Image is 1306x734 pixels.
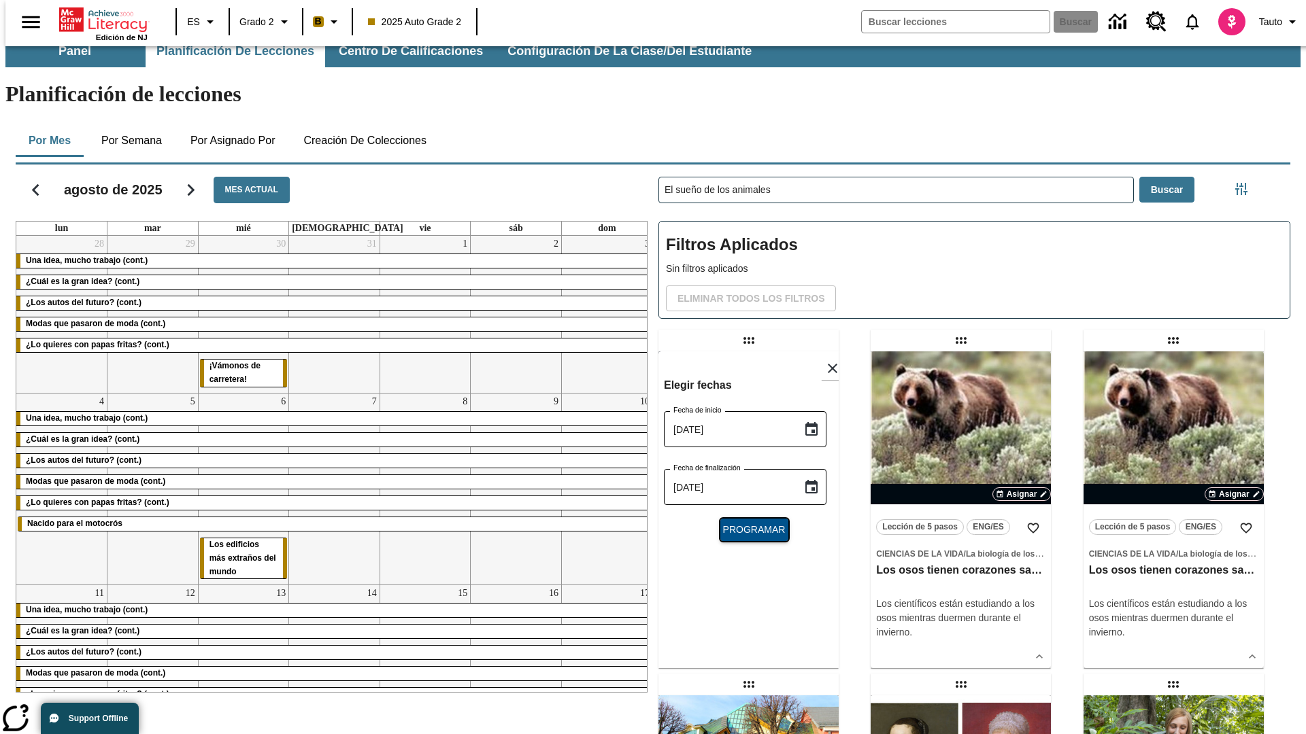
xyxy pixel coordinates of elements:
p: Los científicos están estudiando a los osos mientras duermen durante el invierno. [876,597,1045,640]
td: 6 de agosto de 2025 [198,393,289,585]
div: ¿Lo quieres con papas fritas? (cont.) [16,496,652,510]
div: ¿Los autos del futuro? (cont.) [16,296,652,310]
button: Ver más [1242,646,1262,667]
button: Boost El color de la clase es anaranjado claro. Cambiar el color de la clase. [307,10,348,34]
span: ¿Los autos del futuro? (cont.) [26,647,141,657]
span: ¿Lo quieres con papas fritas? (cont.) [26,689,169,699]
div: ¡Vámonos de carretera! [200,360,288,387]
button: Regresar [18,173,53,207]
div: Modas que pasaron de moda (cont.) [16,317,652,331]
button: Lenguaje: ES, Selecciona un idioma [181,10,224,34]
button: Mes actual [214,177,290,203]
button: Programar [720,519,788,541]
button: Añadir a mis Favoritas [1234,516,1258,540]
a: 4 de agosto de 2025 [97,394,107,410]
input: DD-MMMM-YYYY [664,411,792,447]
h6: Elegir fechas [664,376,844,395]
input: Buscar lecciones [659,177,1133,203]
button: Choose date, selected date is 21 ago 2025 [798,474,825,501]
div: Una idea, mucho trabajo (cont.) [16,604,652,617]
a: miércoles [233,222,254,235]
div: Modas que pasaron de moda (cont.) [16,667,652,680]
div: Los edificios más extraños del mundo [200,538,288,579]
button: Por asignado por [180,124,286,157]
span: ¿Cuál es la gran idea? (cont.) [26,277,139,286]
a: 16 de agosto de 2025 [546,585,561,601]
a: 7 de agosto de 2025 [369,394,380,410]
button: Por mes [16,124,84,157]
span: Lección de 5 pasos [1095,520,1171,534]
span: ¡Vámonos de carretera! [210,361,261,384]
button: ENG/ES [967,519,1010,535]
a: 10 de agosto de 2025 [637,394,652,410]
span: ENG/ES [1186,520,1216,534]
span: 2025 Auto Grade 2 [368,15,462,29]
span: Asignar [1007,488,1037,500]
div: Lección arrastrable: La doctora de los perezosos [1162,674,1184,695]
div: Una idea, mucho trabajo (cont.) [16,254,652,268]
button: Seguir [173,173,208,207]
button: Perfil/Configuración [1254,10,1306,34]
h2: Filtros Aplicados [666,228,1283,262]
a: 17 de agosto de 2025 [637,585,652,601]
td: 3 de agosto de 2025 [561,236,652,393]
a: 14 de agosto de 2025 [365,585,380,601]
a: 15 de agosto de 2025 [455,585,470,601]
label: Fecha de finalización [673,463,741,473]
span: ¿Lo quieres con papas fritas? (cont.) [26,497,169,507]
a: 11 de agosto de 2025 [93,585,107,601]
h2: agosto de 2025 [64,181,163,198]
a: jueves [289,222,406,235]
span: ES [187,15,200,29]
button: Lección de 5 pasos [876,519,964,535]
button: Abrir el menú lateral [11,2,51,42]
a: 8 de agosto de 2025 [460,394,470,410]
div: Choose date [664,376,844,552]
span: Ciencias de la Vida [876,549,963,559]
span: Tema: Ciencias de la Vida/La biología de los sistemas humanos y la salud [876,546,1045,561]
span: ¿Los autos del futuro? (cont.) [26,298,141,307]
div: lesson details [871,351,1051,668]
div: lesson details [1084,351,1264,668]
button: Centro de calificaciones [328,35,494,67]
a: 2 de agosto de 2025 [551,236,561,252]
button: Lección de 5 pasos [1089,519,1177,535]
td: 9 de agosto de 2025 [471,393,562,585]
a: domingo [595,222,618,235]
span: Ciencias de la Vida [1089,549,1176,559]
a: lunes [52,222,71,235]
span: La biología de los sistemas humanos y la salud [966,549,1150,559]
div: Lección arrastrable: Mujeres notables de la Ilustración [950,674,972,695]
div: Lección arrastrable: El sueño de los animales [738,330,760,351]
td: 10 de agosto de 2025 [561,393,652,585]
a: viernes [416,222,433,235]
span: Una idea, mucho trabajo (cont.) [26,256,148,265]
div: Lección arrastrable: Los osos tienen corazones sanos, pero ¿por qué? [950,330,972,351]
button: Support Offline [41,703,139,734]
div: ¿Cuál es la gran idea? (cont.) [16,275,652,289]
a: 13 de agosto de 2025 [273,585,288,601]
a: Centro de recursos, Se abrirá en una pestaña nueva. [1138,3,1175,40]
span: Lección de 5 pasos [882,520,958,534]
button: Planificación de lecciones [146,35,325,67]
span: Modas que pasaron de moda (cont.) [26,319,165,328]
h3: Los osos tienen corazones sanos, pero ¿por qué? [876,563,1045,578]
div: Subbarra de navegación [5,32,1301,67]
button: Menú lateral de filtros [1228,175,1255,203]
div: Una idea, mucho trabajo (cont.) [16,412,652,425]
div: Subbarra de navegación [5,35,764,67]
h1: Planificación de lecciones [5,82,1301,107]
button: Creación de colecciones [292,124,437,157]
a: 28 de julio de 2025 [92,236,107,252]
input: Buscar campo [862,11,1050,33]
input: DD-MMMM-YYYY [664,469,792,505]
a: Notificaciones [1175,4,1210,39]
p: Sin filtros aplicados [666,262,1283,276]
button: Asignar Elegir fechas [992,487,1052,501]
button: ENG/ES [1179,519,1222,535]
a: 12 de agosto de 2025 [183,585,198,601]
td: 1 de agosto de 2025 [380,236,471,393]
td: 7 de agosto de 2025 [289,393,380,585]
button: Grado: Grado 2, Elige un grado [234,10,298,34]
a: Centro de información [1101,3,1138,41]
